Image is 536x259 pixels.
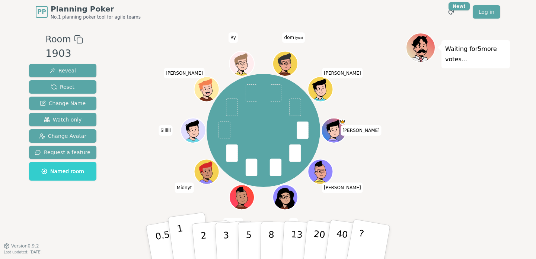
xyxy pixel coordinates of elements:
[51,14,141,20] span: No.1 planning poker tool for agile teams
[223,218,243,228] span: Click to change your name
[322,68,363,78] span: Click to change your name
[44,116,82,123] span: Watch only
[29,162,96,181] button: Named room
[444,5,458,19] button: New!
[159,125,173,136] span: Click to change your name
[50,67,76,74] span: Reveal
[36,4,141,20] a: PPPlanning PokerNo.1 planning poker tool for agile teams
[164,68,205,78] span: Click to change your name
[4,243,39,249] button: Version0.9.2
[51,83,74,91] span: Reset
[289,218,298,228] span: Click to change your name
[294,36,303,40] span: (you)
[273,52,297,75] button: Click to change your avatar
[45,33,71,46] span: Room
[341,125,382,136] span: Click to change your name
[29,113,96,126] button: Watch only
[175,182,194,193] span: Click to change your name
[29,97,96,110] button: Change Name
[40,100,86,107] span: Change Name
[29,129,96,143] button: Change Avatar
[51,4,141,14] span: Planning Poker
[4,250,42,254] span: Last updated: [DATE]
[11,243,39,249] span: Version 0.9.2
[35,149,90,156] span: Request a feature
[322,182,363,193] span: Click to change your name
[473,5,500,19] a: Log in
[37,7,46,16] span: PP
[29,64,96,77] button: Reveal
[41,168,84,175] span: Named room
[283,32,305,43] span: Click to change your name
[339,119,345,125] span: Matthew J is the host
[45,46,83,61] div: 1903
[29,146,96,159] button: Request a feature
[29,80,96,94] button: Reset
[449,2,470,10] div: New!
[39,132,87,140] span: Change Avatar
[229,32,238,43] span: Click to change your name
[445,44,506,65] p: Waiting for 5 more votes...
